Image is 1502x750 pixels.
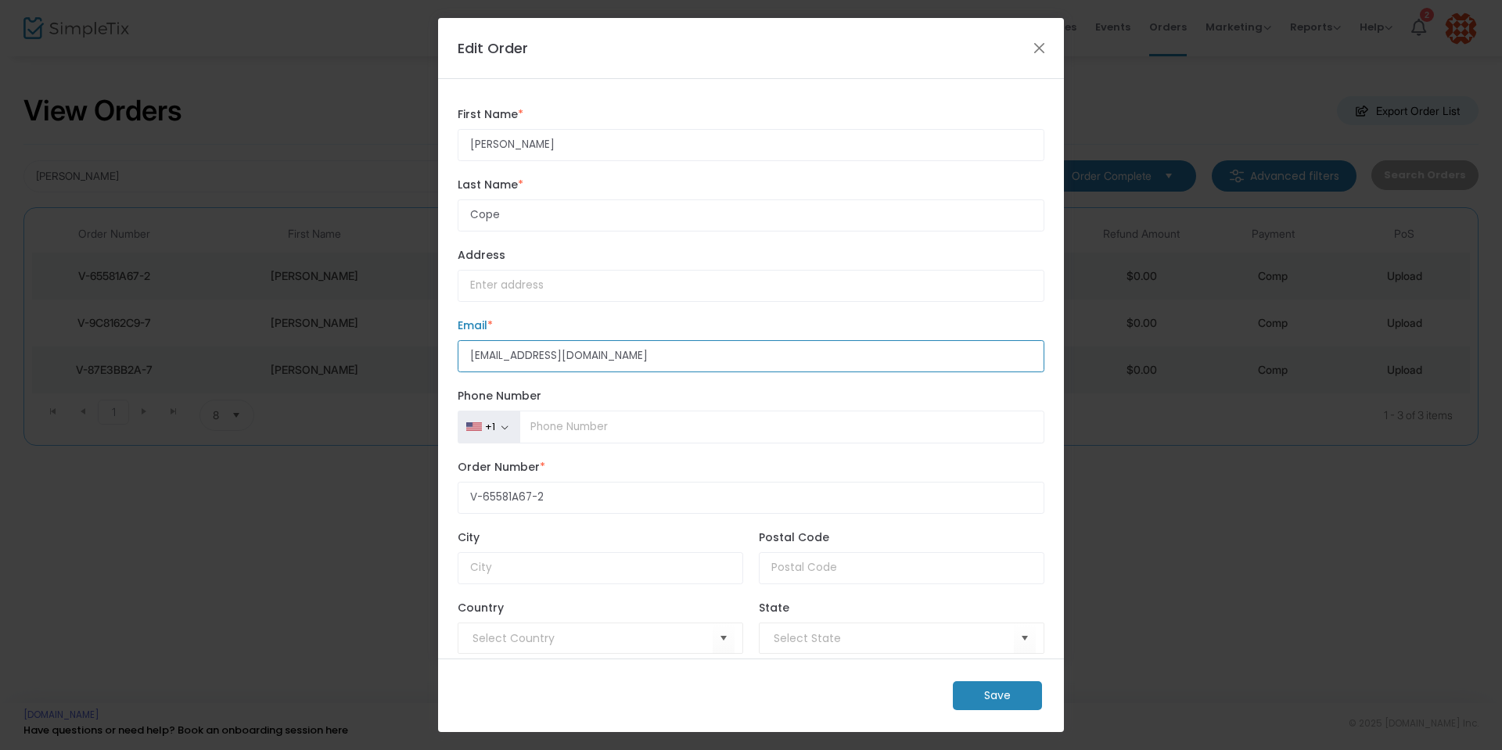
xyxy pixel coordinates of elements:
label: Postal Code [759,529,1044,546]
button: Select [1014,623,1036,655]
m-button: Save [953,681,1042,710]
input: City [458,552,743,584]
label: City [458,529,743,546]
input: Enter first name [458,129,1044,161]
input: Enter Order Number [458,482,1044,514]
label: Email [458,318,1044,334]
h4: Edit Order [458,38,528,59]
button: +1 [458,411,520,443]
label: First Name [458,106,1044,123]
label: Country [458,600,743,616]
button: Select [713,623,735,655]
label: Order Number [458,459,1044,475]
label: State [759,600,1044,616]
label: Last Name [458,177,1044,193]
label: Address [458,247,1044,264]
input: Postal Code [759,552,1044,584]
label: Phone Number [458,388,1044,404]
button: Close [1029,38,1050,58]
input: Enter email [458,340,1044,372]
input: Phone Number [519,411,1044,443]
div: +1 [485,421,495,433]
input: Select Country [473,630,713,647]
input: Enter address [458,270,1044,302]
input: NO DATA FOUND [774,630,1014,647]
input: Enter last name [458,199,1044,231]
